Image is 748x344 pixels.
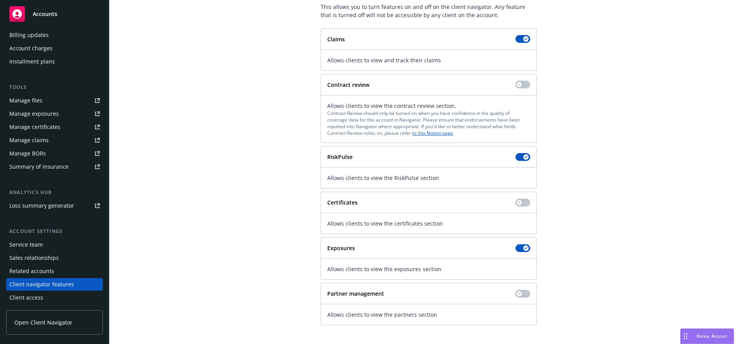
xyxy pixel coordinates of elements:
div: Service team [9,238,43,251]
a: Installment plans [6,55,103,68]
div: Loss summary generator [9,199,74,212]
a: Loss summary generator [6,199,103,212]
span: Allows clients to view the exposures section [327,265,530,273]
a: Sales relationships [6,252,103,264]
a: Manage exposures [6,108,103,120]
button: Nova Assist [680,328,734,344]
a: Related accounts [6,265,103,277]
div: Manage claims [9,134,49,146]
div: Drag to move [681,329,690,344]
a: Accounts [6,3,103,25]
div: Contract Review should only be turned on when you have confidence in the quality of coverage data... [327,110,530,137]
div: Billing updates [9,29,49,41]
span: This allows you to turn features on and off on the client navigator. Any feature that is turned o... [321,3,537,19]
span: Allows clients to view the partners section [327,310,530,319]
div: Related accounts [9,265,54,277]
span: Allows clients to view and track their claims [327,56,530,64]
a: Service team [6,238,103,251]
a: Manage certificates [6,121,103,133]
strong: Exposures [327,244,355,252]
a: Billing updates [6,29,103,41]
span: Accounts [33,11,57,17]
div: Tools [6,83,103,91]
span: Open Client Navigator [14,318,72,326]
div: Manage BORs [9,147,46,160]
a: Manage BORs [6,147,103,160]
a: Manage claims [6,134,103,146]
a: Account charges [6,42,103,55]
strong: Claims [327,35,345,43]
strong: Partner management [327,290,384,297]
div: Account charges [9,42,53,55]
div: Summary of insurance [9,161,69,173]
strong: Contract review [327,81,369,88]
a: Client access [6,291,103,304]
a: to this Notion page [412,130,453,136]
div: Analytics hub [6,189,103,196]
a: Client navigator features [6,278,103,291]
div: Account settings [6,228,103,235]
div: Sales relationships [9,252,59,264]
div: Installment plans [9,55,55,68]
strong: RiskPulse [327,153,353,161]
div: Manage files [9,94,42,107]
span: Allows clients to view the certificates section [327,219,530,228]
div: Allows clients to view the contract review section. [327,102,530,137]
div: Manage certificates [9,121,60,133]
span: Allows clients to view the RiskPulse section [327,174,530,182]
div: Manage exposures [9,108,59,120]
div: Client access [9,291,43,304]
a: Manage files [6,94,103,107]
a: Summary of insurance [6,161,103,173]
span: Nova Assist [697,333,727,339]
div: Client navigator features [9,278,74,291]
strong: Certificates [327,199,358,206]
